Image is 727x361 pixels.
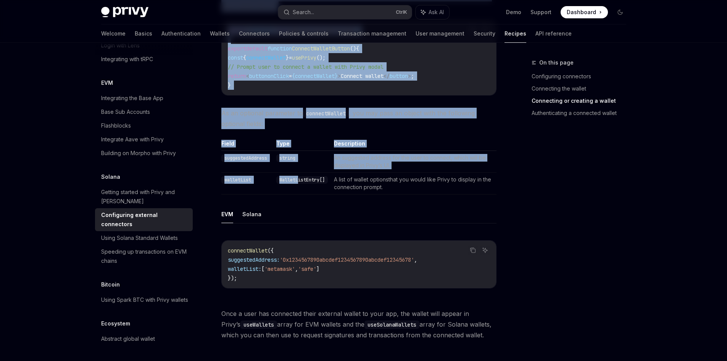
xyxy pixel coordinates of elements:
div: Configuring external connectors [101,210,188,229]
code: useWallets [240,321,277,329]
a: Basics [135,24,152,43]
span: 'safe' [298,265,316,272]
div: Building on Morpho with Privy [101,149,176,158]
a: Recipes [505,24,526,43]
span: onClick [268,73,289,79]
span: < [246,73,249,79]
div: Using Solana Standard Wallets [101,233,178,243]
code: WalletListEntry[] [276,176,328,184]
a: User management [416,24,464,43]
span: connectWallet [228,247,268,254]
span: export [228,45,246,52]
a: Building on Morpho with Privy [95,146,193,160]
span: { [243,54,246,61]
a: Using Spark BTC with Privy wallets [95,293,193,307]
a: Connecting or creating a wallet [532,95,632,107]
div: Flashblocks [101,121,131,130]
button: Ask AI [480,245,490,255]
a: Connectors [239,24,270,43]
span: Once a user has connected their external wallet to your app, the wallet will appear in Privy’s ar... [221,308,496,340]
a: Dashboard [561,6,608,18]
span: function [268,45,292,52]
span: usePrivy [292,54,316,61]
button: Toggle dark mode [614,6,626,18]
button: Ask AI [416,5,449,19]
code: connectWallet [303,109,349,118]
span: ConnectWalletButton [292,45,350,52]
a: Transaction management [338,24,406,43]
a: Configuring connectors [532,70,632,83]
span: connectWallet [246,54,286,61]
span: , [295,265,298,272]
span: } [286,54,289,61]
span: const [228,54,243,61]
span: walletList: [228,265,261,272]
div: Base Sub Accounts [101,107,150,117]
th: Description [331,140,496,151]
span: > [338,73,341,79]
h5: Solana [101,172,120,181]
a: Configuring external connectors [95,208,193,231]
span: > [408,73,411,79]
a: Using Solana Standard Wallets [95,231,193,245]
span: () [350,45,356,52]
span: </ [384,73,390,79]
span: ] [316,265,319,272]
button: Solana [242,205,261,223]
span: Ctrl K [396,9,407,15]
code: suggestedAddress [221,154,270,162]
div: Integrating the Base App [101,94,163,103]
div: Search... [293,8,314,17]
span: '0x1234567890abcdef1234567890abcdef12345678' [280,256,414,263]
img: dark logo [101,7,148,18]
span: button [249,73,268,79]
div: Getting started with Privy and [PERSON_NAME] [101,188,188,206]
span: ; [411,73,414,79]
a: Getting started with Privy and [PERSON_NAME] [95,185,193,208]
a: API reference [535,24,572,43]
a: Connecting the wallet [532,83,632,95]
span: 'metamask' [264,265,295,272]
a: Abstract global wallet [95,332,193,346]
span: connectWallet [295,73,335,79]
a: Security [474,24,495,43]
a: Integrate Aave with Privy [95,133,193,146]
span: { [356,45,359,52]
span: Ask AI [429,8,444,16]
code: useSolanaWallets [364,321,419,329]
span: } [335,73,338,79]
span: On this page [539,58,574,67]
button: EVM [221,205,233,223]
code: string [276,154,298,162]
span: // Prompt user to connect a wallet with Privy modal [228,63,384,70]
span: Dashboard [567,8,596,16]
div: Using Spark BTC with Privy wallets [101,295,188,304]
span: As an optional parameter to , you may pass an object with the following optional fields: [221,108,496,129]
h5: EVM [101,78,113,87]
td: An suggested address for the user to connect, which will be displayed in Privy’s UI. [331,151,496,173]
span: [ [261,265,264,272]
a: Support [530,8,551,16]
span: } [228,82,231,89]
a: Base Sub Accounts [95,105,193,119]
span: , [414,256,417,263]
span: = [289,54,292,61]
td: A list of wallet optionsthat you would like Privy to display in the connection prompt. [331,173,496,194]
span: { [292,73,295,79]
h5: Bitcoin [101,280,120,289]
a: Policies & controls [279,24,329,43]
a: Integrating with tRPC [95,52,193,66]
span: default [246,45,268,52]
th: Type [273,140,331,151]
h5: Ecosystem [101,319,130,328]
a: Demo [506,8,521,16]
span: }); [228,275,237,282]
span: Connect wallet [341,73,384,79]
a: Authentication [161,24,201,43]
a: Flashblocks [95,119,193,133]
code: walletList [221,176,254,184]
a: Speeding up transactions on EVM chains [95,245,193,268]
span: ({ [268,247,274,254]
div: Speeding up transactions on EVM chains [101,247,188,265]
span: suggestedAddress: [228,256,280,263]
